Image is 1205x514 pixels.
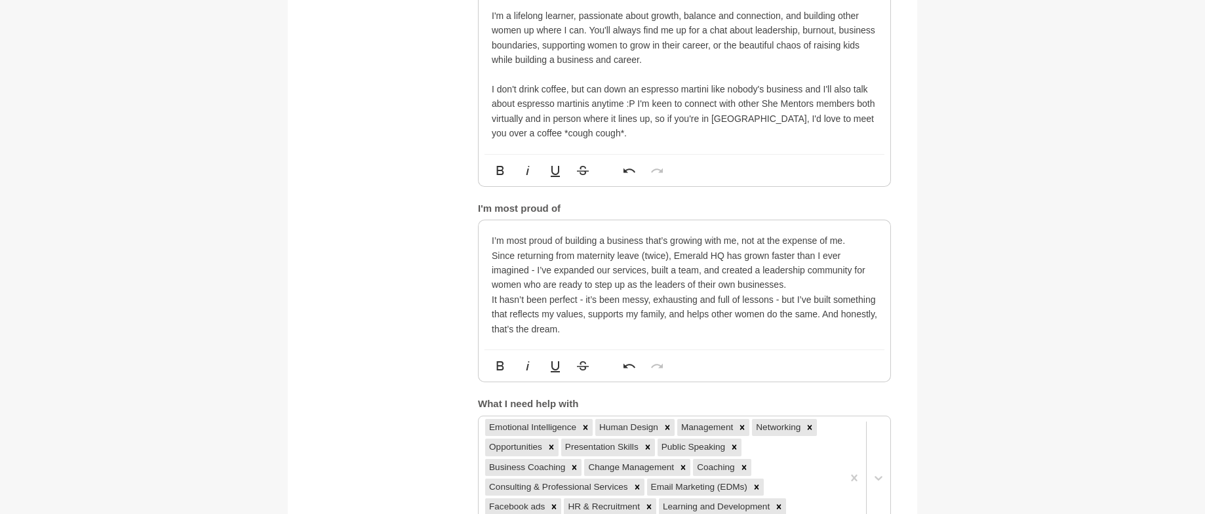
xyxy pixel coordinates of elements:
button: Italic (⌘I) [515,157,540,184]
button: Redo (⌘⇧Z) [644,353,669,379]
button: Strikethrough (⌘S) [570,353,595,379]
div: Emotional Intelligence [485,419,578,436]
div: Human Design [595,419,660,436]
p: I'm a lifelong learner, passionate about growth, balance and connection, and building other women... [492,9,877,68]
div: Change Management [584,459,676,476]
div: Public Speaking [658,439,728,456]
button: Redo (⌘⇧Z) [644,157,669,184]
div: Presentation Skills [561,439,641,456]
button: Italic (⌘I) [515,353,540,379]
div: Coaching [693,459,736,476]
button: Undo (⌘Z) [617,353,642,379]
div: Business Coaching [485,459,567,476]
button: Underline (⌘U) [543,157,568,184]
button: Underline (⌘U) [543,353,568,379]
div: Opportunities [485,439,544,456]
h5: What I need help with [478,398,891,410]
div: Management [677,419,735,436]
div: Networking [752,419,802,436]
button: Undo (⌘Z) [617,157,642,184]
p: I’m most proud of building a business that’s growing with me, not at the expense of me. [492,233,877,248]
p: It hasn’t been perfect - it’s been messy, exhausting and full of lessons - but I’ve built somethi... [492,292,877,336]
div: Consulting & Professional Services [485,479,630,496]
button: Bold (⌘B) [488,353,513,379]
p: Since returning from maternity leave (twice), Emerald HQ has grown faster than I ever imagined - ... [492,248,877,292]
p: I don't drink coffee, but can down an espresso martini like nobody's business and I'll also talk ... [492,82,877,141]
h5: I'm most proud of [478,203,891,215]
button: Bold (⌘B) [488,157,513,184]
div: Email Marketing (EDMs) [647,479,749,496]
